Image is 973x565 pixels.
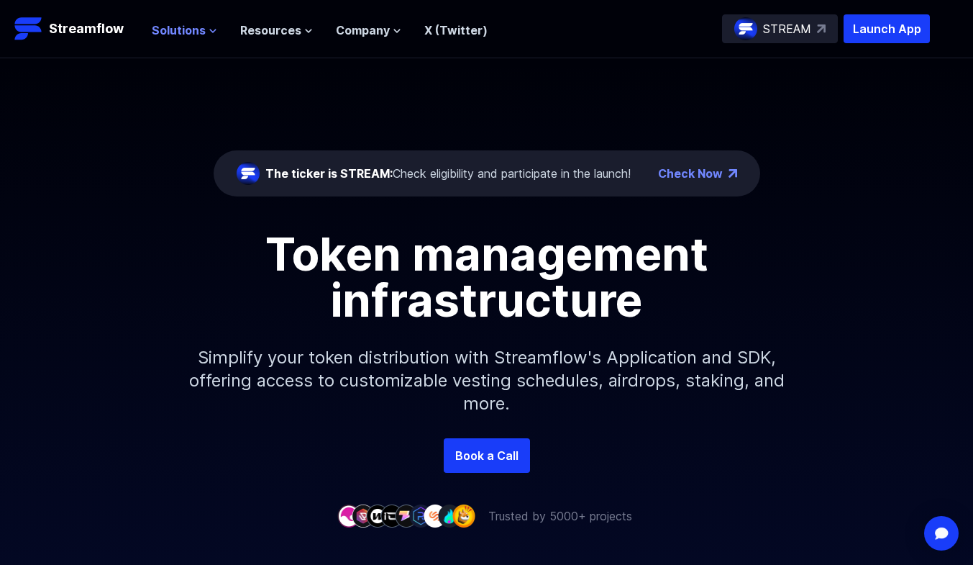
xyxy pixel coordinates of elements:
img: top-right-arrow.png [728,169,737,178]
img: streamflow-logo-circle.png [237,162,260,185]
div: Open Intercom Messenger [924,516,959,551]
img: company-3 [366,505,389,527]
a: STREAM [722,14,838,43]
p: Trusted by 5000+ projects [488,507,632,525]
img: company-9 [452,505,475,527]
span: The ticker is STREAM: [265,166,393,181]
a: Check Now [658,165,723,182]
img: company-2 [352,505,375,527]
img: company-7 [424,505,447,527]
a: Streamflow [14,14,137,43]
button: Solutions [152,22,217,39]
span: Resources [240,22,301,39]
a: X (Twitter) [424,23,488,37]
img: company-6 [409,505,432,527]
img: Streamflow Logo [14,14,43,43]
p: STREAM [763,20,811,37]
span: Solutions [152,22,206,39]
img: company-4 [380,505,403,527]
img: company-5 [395,505,418,527]
div: Check eligibility and participate in the launch! [265,165,631,182]
img: streamflow-logo-circle.png [734,17,757,40]
h1: Token management infrastructure [163,231,810,323]
img: top-right-arrow.svg [817,24,826,33]
img: company-8 [438,505,461,527]
p: Simplify your token distribution with Streamflow's Application and SDK, offering access to custom... [178,323,796,438]
span: Company [336,22,390,39]
button: Launch App [844,14,930,43]
button: Resources [240,22,313,39]
p: Streamflow [49,19,124,39]
img: company-1 [337,505,360,527]
a: Book a Call [444,438,530,473]
button: Company [336,22,401,39]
